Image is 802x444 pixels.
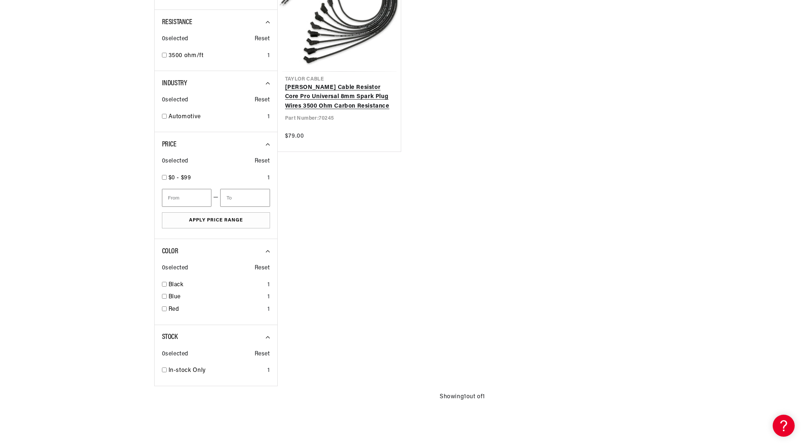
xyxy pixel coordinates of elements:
[169,51,265,61] a: 3500 ohm/ft
[162,212,270,229] button: Apply Price Range
[267,292,270,302] div: 1
[267,174,270,183] div: 1
[162,96,188,105] span: 0 selected
[162,19,192,26] span: Resistance
[169,112,265,122] a: Automotive
[267,280,270,290] div: 1
[255,157,270,166] span: Reset
[169,292,265,302] a: Blue
[169,366,265,376] a: In-stock Only
[255,96,270,105] span: Reset
[255,34,270,44] span: Reset
[162,34,188,44] span: 0 selected
[220,189,270,207] input: To
[255,350,270,359] span: Reset
[169,280,265,290] a: Black
[169,305,265,314] a: Red
[162,350,188,359] span: 0 selected
[255,264,270,273] span: Reset
[162,248,178,255] span: Color
[267,305,270,314] div: 1
[162,264,188,273] span: 0 selected
[285,83,393,111] a: [PERSON_NAME] Cable Resistor Core Pro Universal 8mm Spark Plug Wires 3500 Ohm Carbon Resistance
[213,193,219,202] span: —
[267,51,270,61] div: 1
[169,175,191,181] span: $0 - $99
[162,333,178,341] span: Stock
[267,112,270,122] div: 1
[440,392,485,402] span: Showing 1 out of 1
[162,141,177,148] span: Price
[267,366,270,376] div: 1
[162,157,188,166] span: 0 selected
[162,80,187,87] span: Industry
[162,189,211,207] input: From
